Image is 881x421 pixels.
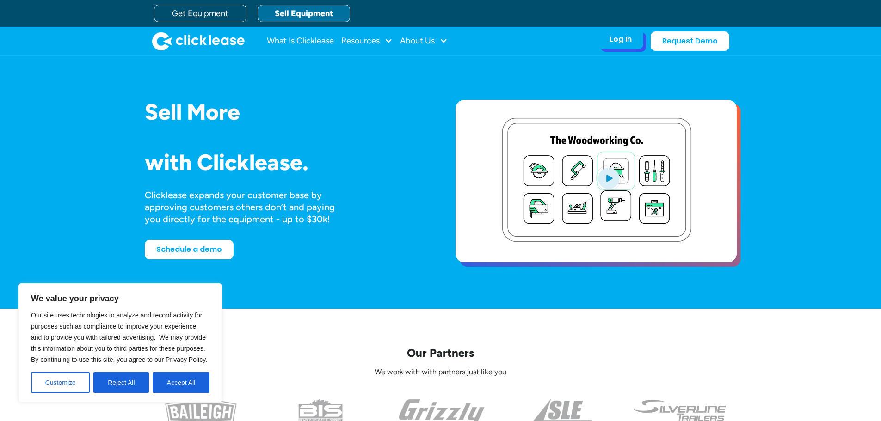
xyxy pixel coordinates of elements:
button: Accept All [153,372,209,393]
img: Clicklease logo [152,32,245,50]
a: open lightbox [456,100,737,262]
a: Schedule a demo [145,240,234,259]
a: What Is Clicklease [267,32,334,50]
a: home [152,32,245,50]
div: We value your privacy [18,283,222,403]
button: Reject All [93,372,149,393]
img: Blue play button logo on a light blue circular background [596,165,621,191]
h1: Sell More [145,100,426,124]
p: Our Partners [145,346,737,360]
div: Log In [610,35,632,44]
a: Get Equipment [154,5,246,22]
button: Customize [31,372,90,393]
div: Clicklease expands your customer base by approving customers others don’t and paying you directly... [145,189,352,225]
a: Sell Equipment [258,5,350,22]
div: Resources [341,32,393,50]
p: We work with with partners just like you [145,367,737,377]
span: Our site uses technologies to analyze and record activity for purposes such as compliance to impr... [31,311,207,363]
h1: with Clicklease. [145,150,426,175]
a: Request Demo [651,31,729,51]
p: We value your privacy [31,293,209,304]
div: About Us [400,32,448,50]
